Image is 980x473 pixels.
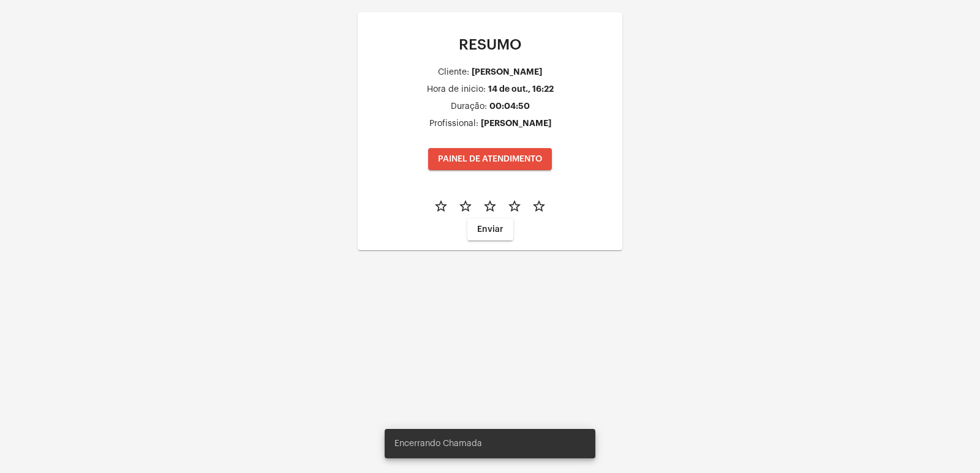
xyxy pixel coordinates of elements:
[477,225,503,234] span: Enviar
[488,84,554,94] div: 14 de out., 16:22
[429,119,478,128] div: Profissional:
[438,68,469,77] div: Cliente:
[427,85,486,94] div: Hora de inicio:
[434,199,448,214] mat-icon: star_border
[438,155,542,163] span: PAINEL DE ATENDIMENTO
[507,199,522,214] mat-icon: star_border
[458,199,473,214] mat-icon: star_border
[367,37,612,53] p: RESUMO
[428,148,552,170] button: PAINEL DE ATENDIMENTO
[532,199,546,214] mat-icon: star_border
[481,119,551,128] div: [PERSON_NAME]
[483,199,497,214] mat-icon: star_border
[472,67,542,76] div: [PERSON_NAME]
[394,438,482,450] span: Encerrando Chamada
[489,102,530,111] div: 00:04:50
[467,218,513,240] button: Enviar
[451,102,487,111] div: Duração:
